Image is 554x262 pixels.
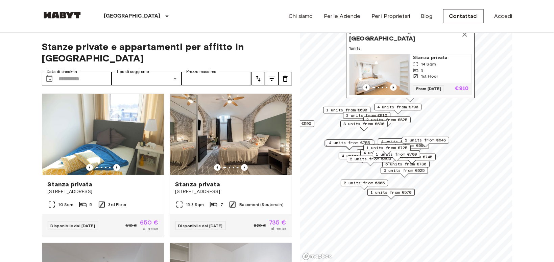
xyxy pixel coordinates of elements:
span: 735 € [269,219,286,226]
span: 2 units from €690 [350,156,391,162]
div: Map marker [360,150,408,160]
span: [STREET_ADDRESS], [GEOGRAPHIC_DATA] [349,26,458,43]
button: Previous image [113,164,120,171]
span: 810 € [125,222,137,229]
span: 6 units from €690 [385,142,426,149]
div: Map marker [367,189,415,199]
button: Previous image [363,84,370,91]
a: Blog [421,12,432,20]
div: Map marker [363,145,411,155]
button: Choose date [43,72,56,85]
span: 5 [90,202,92,208]
span: 4 units from €800 [381,139,422,145]
div: Map marker [373,151,420,161]
span: 1 units from €700 [376,151,417,157]
span: 3 units from €625 [384,167,425,174]
span: 3 units from €630 [343,121,385,127]
div: Map marker [339,153,386,163]
span: 2 units from €825 [366,117,408,123]
label: Data di check-in [47,69,77,75]
img: Habyt [42,12,82,19]
span: al mese [271,226,286,232]
div: Map marker [323,107,370,117]
span: 15.3 Sqm [186,202,204,208]
div: Map marker [347,156,394,166]
div: Map marker [341,180,388,190]
span: [STREET_ADDRESS] [175,188,286,195]
img: Marketing picture of unit DE-02-004-006-05HF [170,94,292,175]
span: 6 units from €730 [385,161,427,167]
span: 2 units from €810 [346,112,387,119]
span: 4 units from €755 [329,140,370,146]
span: 1 units [349,45,472,51]
a: Chi siamo [289,12,313,20]
button: tune [265,72,279,85]
div: Map marker [367,189,415,200]
button: tune [251,72,265,85]
div: Map marker [402,137,449,147]
p: €910 [455,86,468,91]
button: Previous image [214,164,221,171]
span: Stanza privata [175,180,220,188]
span: 1 units from €725 [366,145,408,151]
span: 3 units from €745 [391,154,433,160]
span: From [DATE] [413,85,444,92]
div: Map marker [382,161,430,171]
a: Marketing picture of unit DE-02-011-001-01HFPrevious imagePrevious imageStanza privata[STREET_ADD... [42,94,164,237]
span: al mese [143,226,158,232]
div: Map marker [382,142,429,153]
button: Previous image [390,84,397,91]
a: Accedi [495,12,512,20]
label: Prezzo massimo [186,69,216,75]
span: 650 € [140,219,159,226]
span: Stanza privata [48,180,93,188]
span: 10 Sqm [58,202,74,208]
div: Map marker [378,138,425,149]
a: Marketing picture of unit DE-02-037-01MPrevious imagePrevious imageStanza privata14 Sqm31st Floor... [349,54,472,95]
span: Basement (Souterrain) [239,202,284,208]
img: Marketing picture of unit DE-02-037-01M [350,54,410,95]
div: Map marker [267,120,314,131]
span: 7 [220,202,223,208]
span: 3 [421,67,424,73]
span: 1 units from €690 [326,107,367,113]
span: 3rd Floor [109,202,126,208]
span: Disponibile dal [DATE] [178,223,223,228]
span: 2 units from €605 [344,180,385,186]
span: 14 Sqm [421,61,436,67]
span: 3 units from €590 [270,121,311,127]
div: Map marker [363,116,411,127]
div: Map marker [381,167,428,178]
span: 4 units from €785 [342,153,383,159]
div: Map marker [340,121,388,131]
div: Map marker [326,139,373,150]
div: Map marker [388,154,436,164]
span: Stanza privata [413,54,468,61]
a: Mapbox logo [302,253,332,260]
a: Contattaci [443,9,484,23]
button: Previous image [86,164,93,171]
button: Previous image [241,164,248,171]
span: Disponibile dal [DATE] [51,223,95,228]
span: Stanze private e appartamenti per affitto in [GEOGRAPHIC_DATA] [42,41,292,64]
img: Marketing picture of unit DE-02-011-001-01HF [42,94,164,175]
div: Map marker [346,23,475,102]
div: Map marker [324,140,374,150]
p: [GEOGRAPHIC_DATA] [104,12,161,20]
span: 1 units from €570 [370,189,412,195]
a: Per i Proprietari [371,12,410,20]
label: Tipo di soggiorno [116,69,149,75]
div: Map marker [340,121,387,131]
span: 4 units from €790 [377,104,418,110]
div: Map marker [374,104,421,114]
span: 1st Floor [421,73,438,79]
button: tune [279,72,292,85]
div: Map marker [343,112,390,123]
a: Per le Aziende [324,12,361,20]
span: 920 € [254,222,266,229]
span: [STREET_ADDRESS] [48,188,159,195]
span: 2 units from €645 [405,137,446,143]
span: 5 units from €715 [376,144,417,150]
a: Marketing picture of unit DE-02-004-006-05HFPrevious imagePrevious imageStanza privata[STREET_ADD... [170,94,292,237]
